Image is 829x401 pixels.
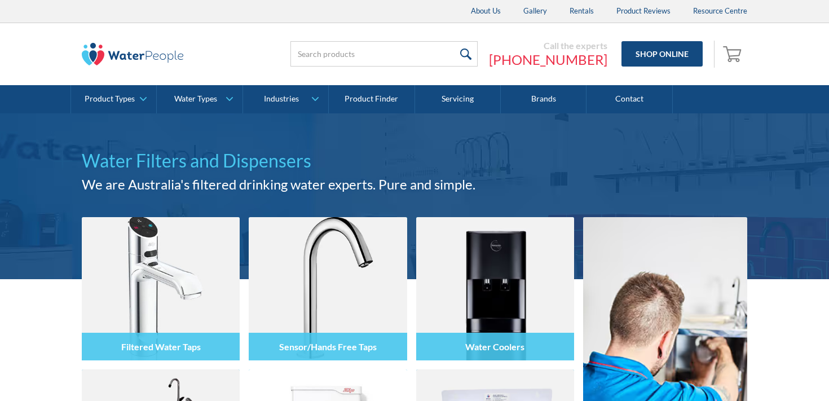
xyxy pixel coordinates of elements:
a: Contact [587,85,672,113]
h4: Filtered Water Taps [121,341,201,352]
img: Water Coolers [416,217,574,360]
h4: Water Coolers [465,341,524,352]
a: Industries [243,85,328,113]
a: [PHONE_NUMBER] [489,51,607,68]
a: Shop Online [621,41,703,67]
a: Open empty cart [720,41,747,68]
img: The Water People [82,43,183,65]
img: Sensor/Hands Free Taps [249,217,407,360]
div: Product Types [85,94,135,104]
img: shopping cart [723,45,744,63]
a: Servicing [415,85,501,113]
a: Product Types [71,85,156,113]
input: Search products [290,41,478,67]
a: Water Types [157,85,242,113]
div: Call the experts [489,40,607,51]
a: Product Finder [329,85,414,113]
div: Industries [264,94,299,104]
div: Water Types [174,94,217,104]
img: Filtered Water Taps [82,217,240,360]
h4: Sensor/Hands Free Taps [279,341,377,352]
a: Brands [501,85,587,113]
